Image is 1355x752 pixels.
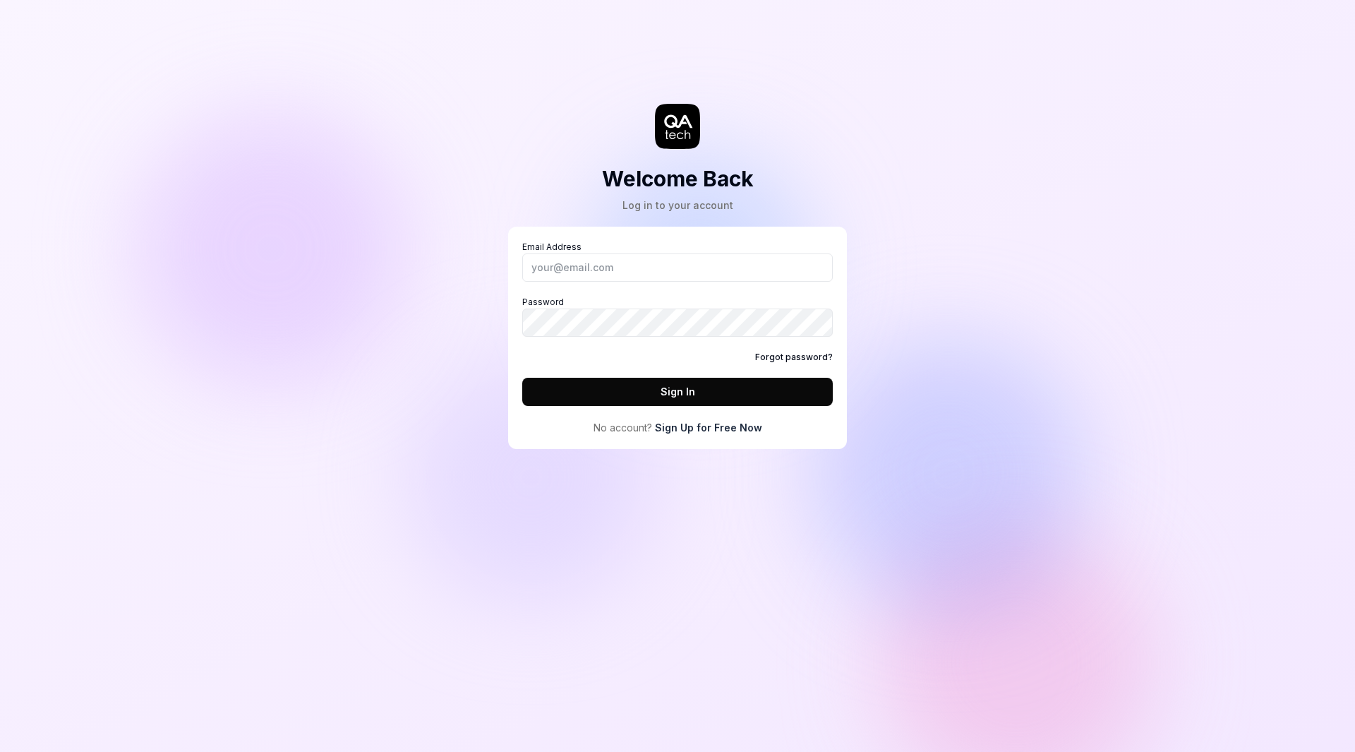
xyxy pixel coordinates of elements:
input: Email Address [522,253,833,282]
h2: Welcome Back [602,163,754,195]
a: Sign Up for Free Now [655,420,762,435]
span: No account? [594,420,652,435]
input: Password [522,309,833,337]
label: Password [522,296,833,337]
label: Email Address [522,241,833,282]
button: Sign In [522,378,833,406]
div: Log in to your account [602,198,754,213]
a: Forgot password? [755,351,833,364]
